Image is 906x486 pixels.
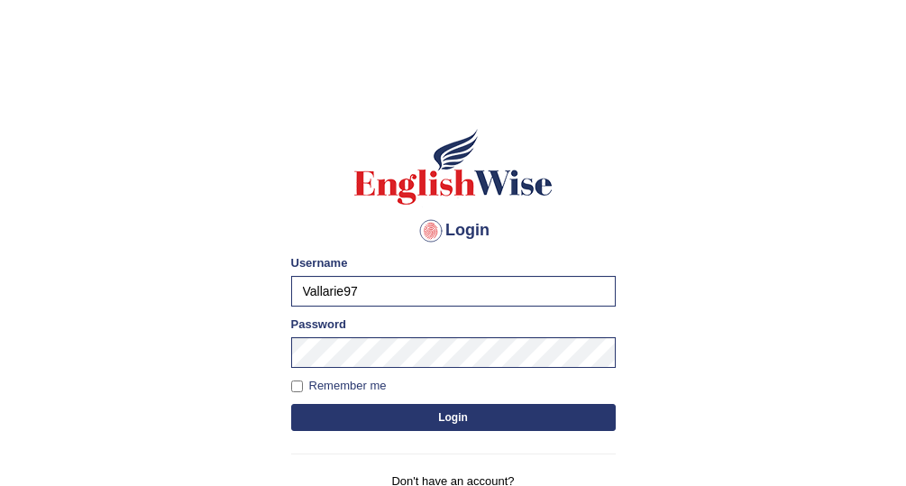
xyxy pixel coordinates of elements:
label: Username [291,254,348,271]
input: Remember me [291,381,303,392]
img: Logo of English Wise sign in for intelligent practice with AI [351,126,556,207]
button: Login [291,404,616,431]
h4: Login [291,216,616,245]
label: Remember me [291,377,387,395]
label: Password [291,316,346,333]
